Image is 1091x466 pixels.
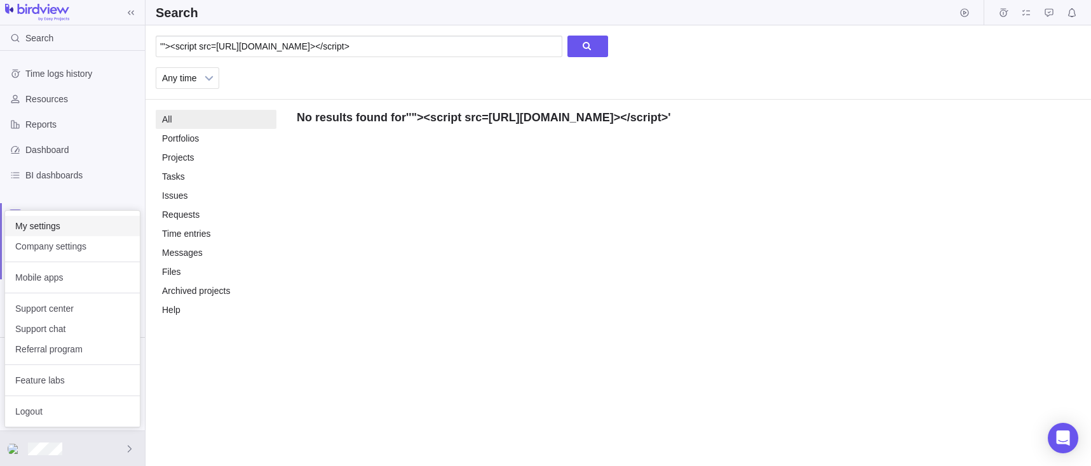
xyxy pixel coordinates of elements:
[5,298,140,319] a: Support center
[8,441,23,456] div: Asddsds
[15,302,130,315] span: Support center
[5,216,140,236] a: My settings
[5,236,140,256] a: Company settings
[15,374,130,387] span: Feature labs
[15,240,130,253] span: Company settings
[15,343,130,356] span: Referral program
[5,401,140,422] a: Logout
[5,370,140,390] a: Feature labs
[5,339,140,359] a: Referral program
[15,220,130,232] span: My settings
[15,405,130,418] span: Logout
[5,267,140,288] a: Mobile apps
[5,319,140,339] a: Support chat
[15,323,130,335] span: Support chat
[8,444,23,454] img: Show
[15,271,130,284] span: Mobile apps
